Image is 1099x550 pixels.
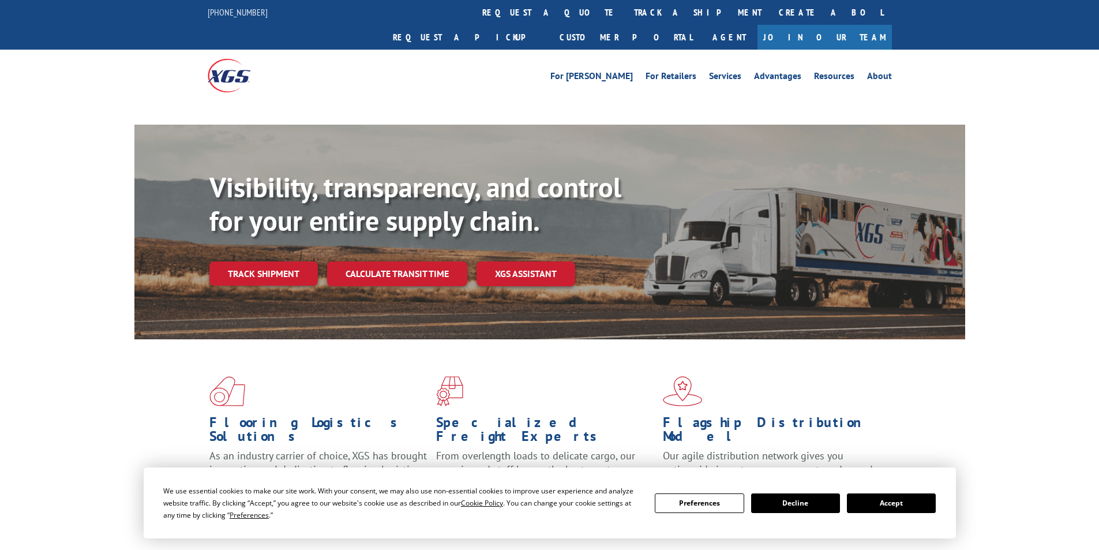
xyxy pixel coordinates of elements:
img: xgs-icon-total-supply-chain-intelligence-red [209,376,245,406]
div: We use essential cookies to make our site work. With your consent, we may also use non-essential ... [163,485,641,521]
a: Services [709,72,741,84]
a: For Retailers [646,72,696,84]
button: Preferences [655,493,744,513]
a: For [PERSON_NAME] [550,72,633,84]
a: Advantages [754,72,801,84]
img: xgs-icon-focused-on-flooring-red [436,376,463,406]
div: Cookie Consent Prompt [144,467,956,538]
button: Decline [751,493,840,513]
h1: Specialized Freight Experts [436,416,654,449]
span: As an industry carrier of choice, XGS has brought innovation and dedication to flooring logistics... [209,449,427,490]
h1: Flagship Distribution Model [663,416,881,449]
p: From overlength loads to delicate cargo, our experienced staff knows the best way to move your fr... [436,449,654,500]
span: Our agile distribution network gives you nationwide inventory management on demand. [663,449,875,476]
h1: Flooring Logistics Solutions [209,416,427,449]
a: XGS ASSISTANT [477,261,575,286]
b: Visibility, transparency, and control for your entire supply chain. [209,169,621,238]
a: Agent [701,25,757,50]
a: Request a pickup [384,25,551,50]
a: Join Our Team [757,25,892,50]
a: Track shipment [209,261,318,286]
a: Customer Portal [551,25,701,50]
a: About [867,72,892,84]
a: Calculate transit time [327,261,467,286]
span: Cookie Policy [461,498,503,508]
img: xgs-icon-flagship-distribution-model-red [663,376,703,406]
button: Accept [847,493,936,513]
a: Resources [814,72,854,84]
a: [PHONE_NUMBER] [208,6,268,18]
span: Preferences [230,510,269,520]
